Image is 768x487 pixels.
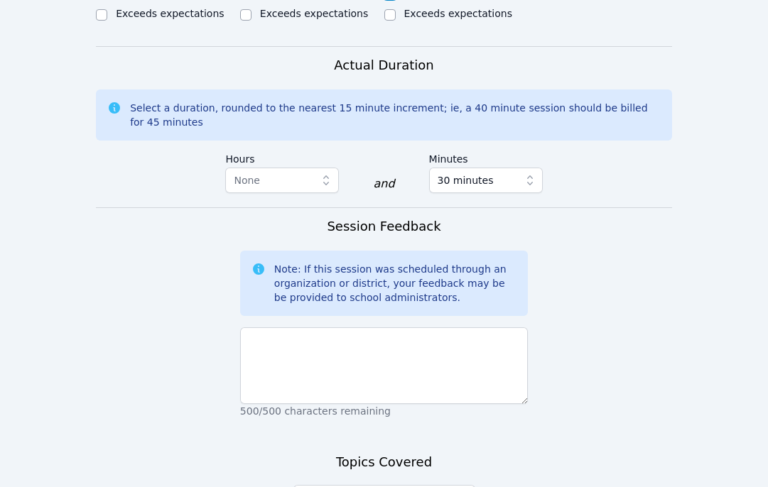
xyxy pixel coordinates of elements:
label: Exceeds expectations [260,8,368,19]
h3: Topics Covered [336,452,432,472]
h3: Actual Duration [334,55,433,75]
h3: Session Feedback [327,217,440,236]
label: Hours [225,146,339,168]
label: Exceeds expectations [116,8,224,19]
button: None [225,168,339,193]
div: Select a duration, rounded to the nearest 15 minute increment; ie, a 40 minute session should be ... [130,101,661,129]
span: 30 minutes [438,172,494,189]
button: 30 minutes [429,168,543,193]
label: Minutes [429,146,543,168]
div: and [373,175,394,192]
p: 500/500 characters remaining [240,404,528,418]
label: Exceeds expectations [404,8,512,19]
span: None [234,175,260,186]
div: Note: If this session was scheduled through an organization or district, your feedback may be be ... [274,262,516,305]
